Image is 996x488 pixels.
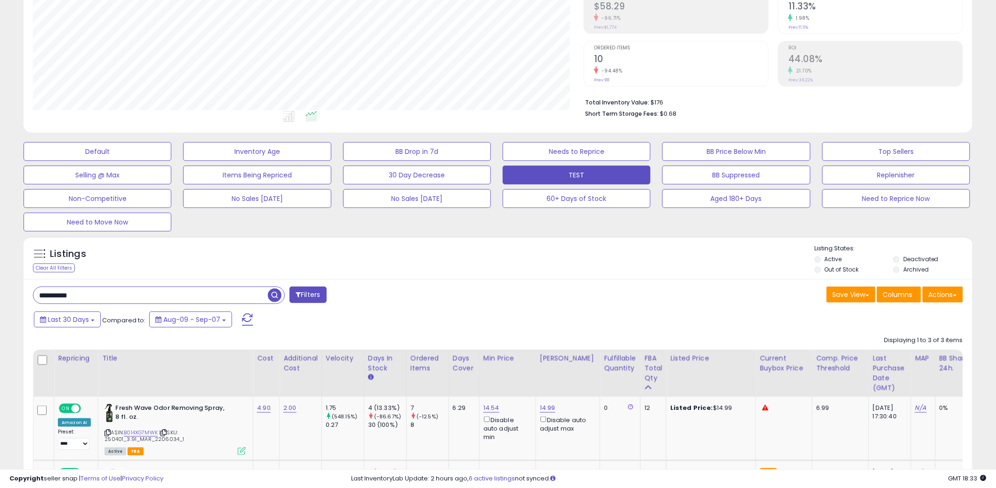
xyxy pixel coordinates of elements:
[903,255,939,263] label: Deactivated
[102,353,249,363] div: Title
[183,166,331,184] button: Items Being Repriced
[594,77,610,83] small: Prev: 181
[24,166,171,184] button: Selling @ Max
[540,415,593,433] div: Disable auto adjust max
[104,404,113,423] img: 41Z-j5So-DL._SL40_.jpg
[662,166,810,184] button: BB Suppressed
[9,474,163,483] div: seller snap | |
[825,265,859,273] label: Out of Stock
[326,421,364,429] div: 0.27
[594,24,617,30] small: Prev: $1,774
[257,403,271,413] a: 4.90
[343,189,491,208] button: No Sales [DATE]
[670,403,713,412] b: Listed Price:
[453,353,475,373] div: Days Cover
[124,429,158,437] a: B014XG7MWK
[793,67,812,74] small: 21.70%
[503,189,651,208] button: 60+ Days of Stock
[644,404,659,412] div: 12
[788,54,963,66] h2: 44.08%
[410,404,449,412] div: 7
[34,312,101,328] button: Last 30 Days
[183,189,331,208] button: No Sales [DATE]
[104,429,184,443] span: | SKU: 250401_3.91_MAR_2206034_1
[58,418,91,427] div: Amazon AI
[644,353,662,383] div: FBA Total Qty
[343,142,491,161] button: BB Drop in 7d
[50,248,86,261] h5: Listings
[822,142,970,161] button: Top Sellers
[827,287,876,303] button: Save View
[104,448,126,456] span: All listings currently available for purchase on Amazon
[873,353,907,393] div: Last Purchase Date (GMT)
[604,404,633,412] div: 0
[122,474,163,483] a: Privacy Policy
[343,166,491,184] button: 30 Day Decrease
[788,46,963,51] span: ROI
[368,373,374,382] small: Days In Stock.
[594,54,768,66] h2: 10
[822,189,970,208] button: Need to Reprice Now
[604,353,636,373] div: Fulfillable Quantity
[149,312,232,328] button: Aug-09 - Sep-07
[788,77,813,83] small: Prev: 36.22%
[540,403,555,413] a: 14.99
[788,24,808,30] small: Prev: 11.11%
[352,474,987,483] div: Last InventoryLab Update: 2 hours ago, not synced.
[60,405,72,413] span: ON
[585,98,649,106] b: Total Inventory Value:
[483,353,532,363] div: Min Price
[660,109,676,118] span: $0.68
[585,110,659,118] b: Short Term Storage Fees:
[326,353,360,363] div: Velocity
[923,287,963,303] button: Actions
[483,403,499,413] a: 14.54
[873,404,904,421] div: [DATE] 17:30:40
[368,421,406,429] div: 30 (100%)
[374,413,401,420] small: (-86.67%)
[825,255,842,263] label: Active
[662,189,810,208] button: Aged 180+ Days
[503,142,651,161] button: Needs to Reprice
[104,404,246,454] div: ASIN:
[598,15,621,22] small: -96.71%
[822,166,970,184] button: Replenisher
[115,404,230,424] b: Fresh Wave Odor Removing Spray, 8 fl. oz.
[9,474,44,483] strong: Copyright
[24,213,171,232] button: Need to Move Now
[793,15,810,22] small: 1.98%
[102,316,145,325] span: Compared to:
[58,353,94,363] div: Repricing
[469,474,515,483] a: 6 active listings
[816,404,861,412] div: 6.99
[24,189,171,208] button: Non-Competitive
[289,287,326,303] button: Filters
[815,244,972,253] p: Listing States:
[662,142,810,161] button: BB Price Below Min
[883,290,913,299] span: Columns
[163,315,220,324] span: Aug-09 - Sep-07
[368,404,406,412] div: 4 (13.33%)
[594,1,768,14] h2: $58.29
[257,353,275,363] div: Cost
[884,336,963,345] div: Displaying 1 to 3 of 3 items
[332,413,357,420] small: (548.15%)
[503,166,651,184] button: TEST
[760,353,808,373] div: Current Buybox Price
[788,1,963,14] h2: 11.33%
[33,264,75,272] div: Clear All Filters
[670,404,748,412] div: $14.99
[598,67,623,74] small: -94.48%
[48,315,89,324] span: Last 30 Days
[368,353,402,373] div: Days In Stock
[58,429,91,450] div: Preset:
[540,353,596,363] div: [PERSON_NAME]
[903,265,929,273] label: Archived
[24,142,171,161] button: Default
[453,404,472,412] div: 6.29
[410,421,449,429] div: 8
[283,353,318,373] div: Additional Cost
[940,404,971,412] div: 0%
[483,415,529,441] div: Disable auto adjust min
[877,287,921,303] button: Columns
